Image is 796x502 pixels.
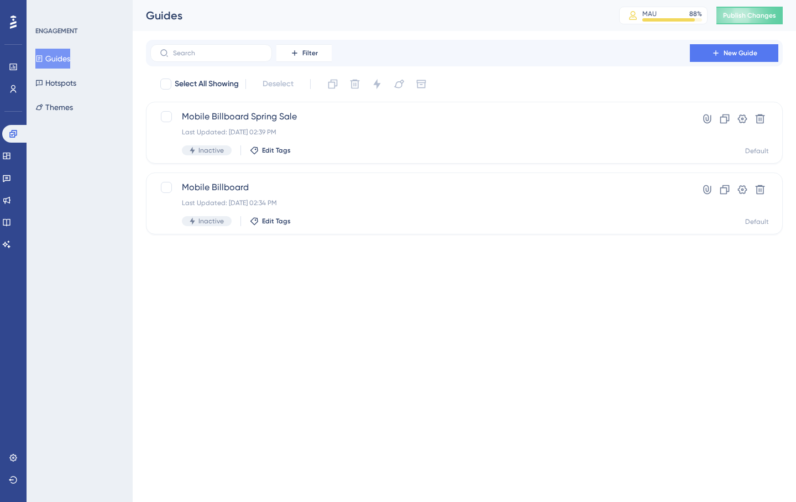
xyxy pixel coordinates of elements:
div: 88 % [689,9,702,18]
div: MAU [642,9,657,18]
span: New Guide [724,49,757,57]
span: Mobile Billboard [182,181,658,194]
span: Select All Showing [175,77,239,91]
span: Publish Changes [723,11,776,20]
span: Mobile Billboard Spring Sale [182,110,658,123]
input: Search [173,49,263,57]
button: Edit Tags [250,217,291,226]
span: Deselect [263,77,294,91]
button: New Guide [690,44,778,62]
span: Edit Tags [262,217,291,226]
button: Themes [35,97,73,117]
button: Deselect [253,74,303,94]
span: Filter [302,49,318,57]
div: Default [745,147,769,155]
div: Last Updated: [DATE] 02:39 PM [182,128,658,137]
button: Filter [276,44,332,62]
div: Default [745,217,769,226]
span: Inactive [198,217,224,226]
button: Hotspots [35,73,76,93]
button: Edit Tags [250,146,291,155]
button: Publish Changes [716,7,783,24]
div: Last Updated: [DATE] 02:34 PM [182,198,658,207]
div: ENGAGEMENT [35,27,77,35]
div: Guides [146,8,591,23]
button: Guides [35,49,70,69]
span: Edit Tags [262,146,291,155]
span: Inactive [198,146,224,155]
